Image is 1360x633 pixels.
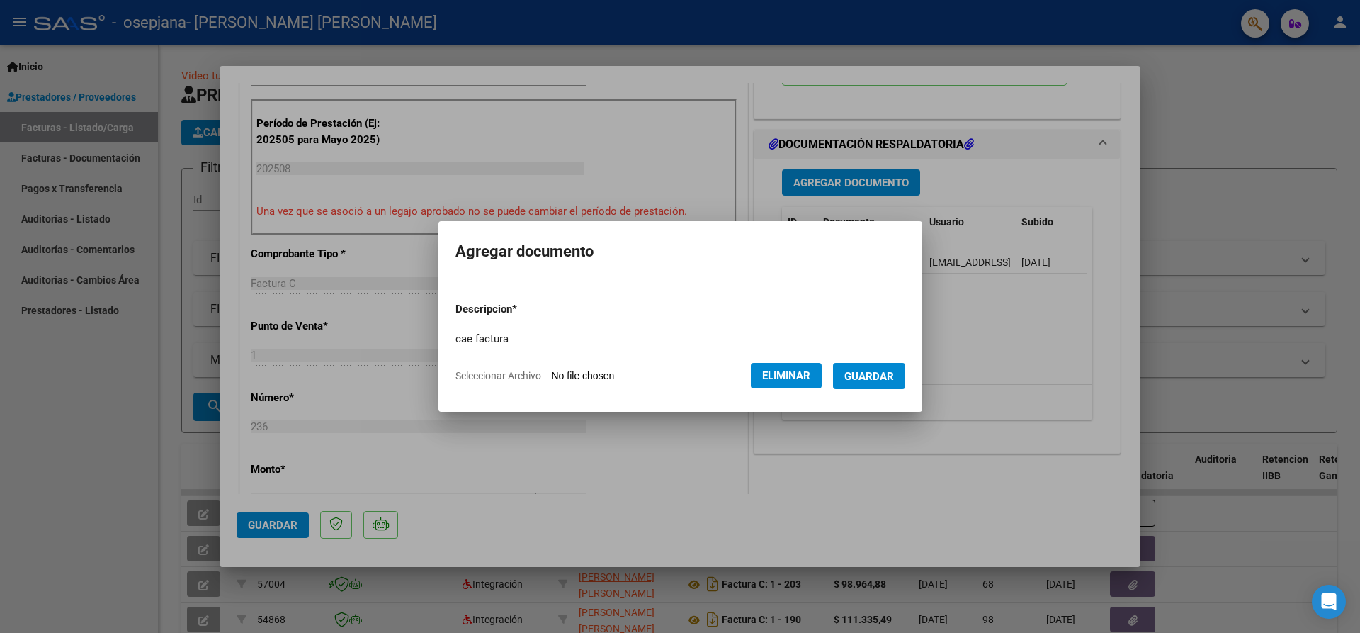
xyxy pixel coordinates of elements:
[455,370,541,381] span: Seleccionar Archivo
[751,363,822,388] button: Eliminar
[1312,585,1346,619] div: Open Intercom Messenger
[455,238,905,265] h2: Agregar documento
[762,369,810,382] span: Eliminar
[455,301,591,318] p: Descripcion
[844,370,894,383] span: Guardar
[833,363,905,389] button: Guardar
